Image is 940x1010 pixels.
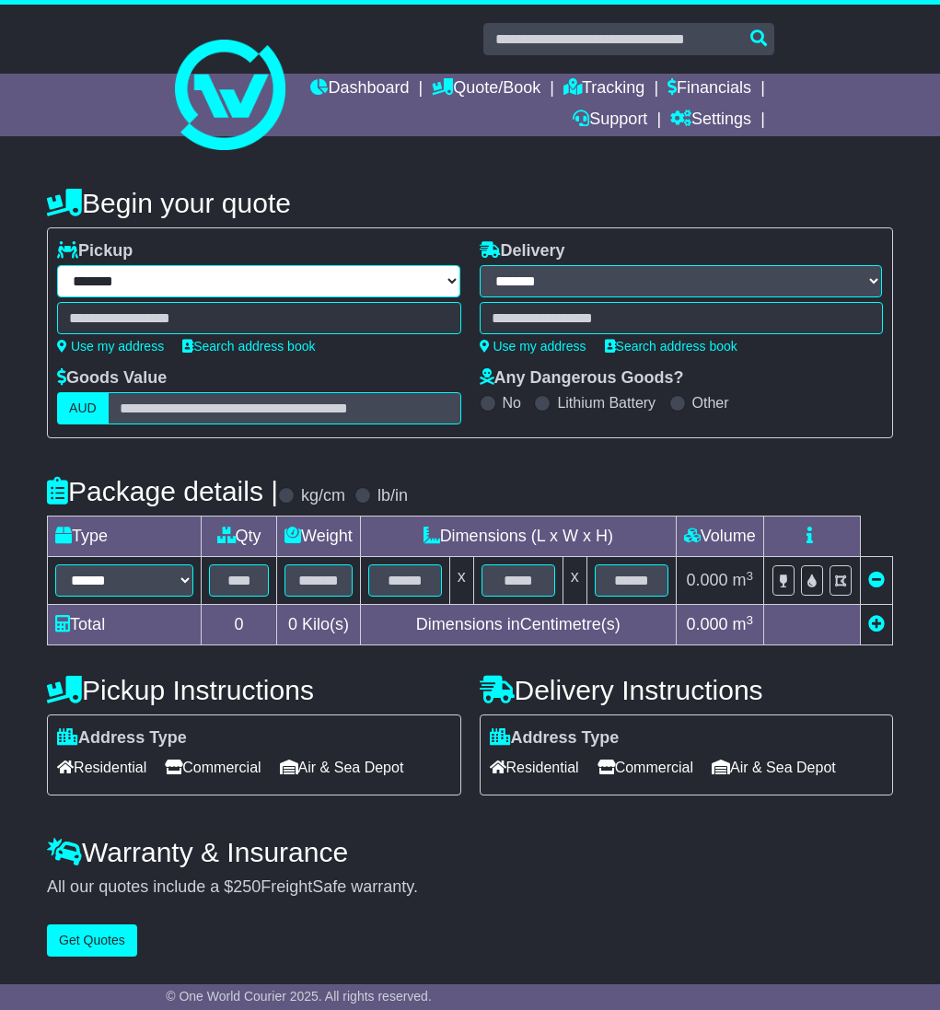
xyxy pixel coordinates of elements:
td: x [563,557,586,605]
span: Residential [57,753,146,782]
a: Search address book [605,339,737,354]
label: No [503,394,521,412]
td: Dimensions in Centimetre(s) [360,605,676,645]
h4: Pickup Instructions [47,675,460,705]
span: © One World Courier 2025. All rights reserved. [166,989,432,1004]
label: Delivery [480,241,565,261]
a: Search address book [182,339,315,354]
label: Goods Value [57,368,167,389]
a: Use my address [57,339,164,354]
td: Weight [277,517,361,557]
label: Address Type [490,728,620,749]
td: Kilo(s) [277,605,361,645]
a: Quote/Book [432,74,540,105]
span: Air & Sea Depot [712,753,836,782]
sup: 3 [747,569,754,583]
label: lb/in [377,486,408,506]
a: Remove this item [868,571,885,589]
span: m [733,571,754,589]
button: Get Quotes [47,924,137,957]
td: Total [48,605,202,645]
label: Any Dangerous Goods? [480,368,684,389]
div: All our quotes include a $ FreightSafe warranty. [47,877,893,898]
a: Settings [670,105,751,136]
td: Type [48,517,202,557]
h4: Package details | [47,476,278,506]
a: Use my address [480,339,586,354]
span: Residential [490,753,579,782]
span: 0.000 [687,615,728,633]
span: 0.000 [687,571,728,589]
td: Volume [676,517,763,557]
sup: 3 [747,613,754,627]
label: AUD [57,392,109,424]
label: Pickup [57,241,133,261]
a: Tracking [563,74,644,105]
a: Financials [667,74,751,105]
a: Add new item [868,615,885,633]
span: m [733,615,754,633]
a: Dashboard [310,74,409,105]
span: 250 [233,877,261,896]
a: Support [573,105,647,136]
label: Other [692,394,729,412]
label: kg/cm [301,486,345,506]
h4: Begin your quote [47,188,893,218]
td: Qty [202,517,277,557]
td: 0 [202,605,277,645]
h4: Warranty & Insurance [47,837,893,867]
td: x [449,557,473,605]
span: Commercial [165,753,261,782]
label: Lithium Battery [557,394,656,412]
label: Address Type [57,728,187,749]
h4: Delivery Instructions [480,675,893,705]
span: Commercial [598,753,693,782]
span: Air & Sea Depot [280,753,404,782]
td: Dimensions (L x W x H) [360,517,676,557]
span: 0 [288,615,297,633]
